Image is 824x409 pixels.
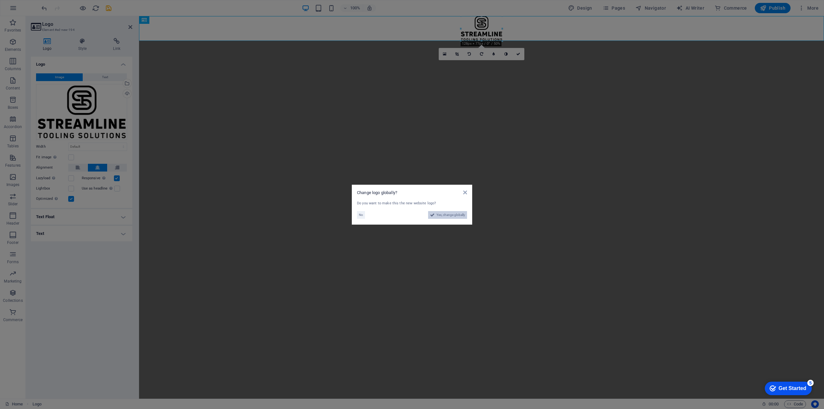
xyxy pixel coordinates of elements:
[357,211,365,219] button: No
[359,211,363,219] span: No
[436,211,465,219] span: Yes, change globally
[5,3,52,17] div: Get Started 5 items remaining, 0% complete
[357,201,467,206] div: Do you want to make this the new website logo?
[428,211,467,219] button: Yes, change globally
[48,1,54,8] div: 5
[357,190,397,195] span: Change logo globally?
[19,7,47,13] div: Get Started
